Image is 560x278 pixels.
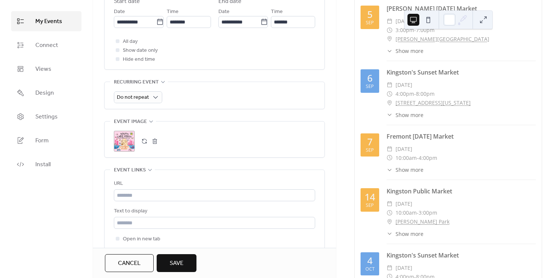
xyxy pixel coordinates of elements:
[114,179,314,188] div: URL
[366,84,374,89] div: Sep
[170,259,183,268] span: Save
[396,35,489,44] a: [PERSON_NAME][GEOGRAPHIC_DATA]
[123,235,160,244] span: Open in new tab
[396,80,412,89] span: [DATE]
[105,254,154,272] button: Cancel
[123,55,155,64] span: Hide end time
[387,145,393,154] div: ​
[387,199,393,208] div: ​
[11,35,81,55] a: Connect
[35,65,51,74] span: Views
[387,47,423,55] button: ​Show more
[35,136,49,145] span: Form
[35,160,51,169] span: Install
[387,166,393,174] div: ​
[387,89,393,98] div: ​
[414,26,416,35] span: -
[11,130,81,151] a: Form
[416,89,435,98] span: 8:00pm
[396,17,412,26] span: [DATE]
[387,17,393,26] div: ​
[387,68,536,77] div: Kingston's Sunset Market
[218,7,230,16] span: Date
[367,10,372,19] div: 5
[387,251,536,260] div: Kingston's Sunset Market
[396,154,417,162] span: 10:00am
[114,7,125,16] span: Date
[417,154,419,162] span: -
[11,107,81,127] a: Settings
[366,20,374,25] div: Sep
[396,217,449,226] a: [PERSON_NAME] Park
[396,47,423,55] span: Show more
[396,199,412,208] span: [DATE]
[117,92,149,102] span: Do not repeat
[11,11,81,31] a: My Events
[396,166,423,174] span: Show more
[396,26,414,35] span: 3:00pm
[396,98,471,107] a: [STREET_ADDRESS][US_STATE]
[387,111,423,119] button: ​Show more
[114,131,135,152] div: ;
[387,230,393,238] div: ​
[387,26,393,35] div: ​
[11,83,81,103] a: Design
[396,208,417,217] span: 10:00am
[157,254,196,272] button: Save
[114,207,314,216] div: Text to display
[387,230,423,238] button: ​Show more
[35,17,62,26] span: My Events
[387,98,393,107] div: ​
[387,47,393,55] div: ​
[387,166,423,174] button: ​Show more
[416,26,435,35] span: 7:00pm
[396,145,412,154] span: [DATE]
[396,230,423,238] span: Show more
[387,111,393,119] div: ​
[367,73,372,83] div: 6
[396,89,414,98] span: 4:00pm
[11,59,81,79] a: Views
[417,208,419,217] span: -
[167,7,179,16] span: Time
[118,259,141,268] span: Cancel
[387,80,393,89] div: ​
[419,208,437,217] span: 3:00pm
[366,148,374,153] div: Sep
[114,166,146,175] span: Event links
[123,46,158,55] span: Show date only
[387,217,393,226] div: ​
[35,89,54,98] span: Design
[114,78,159,87] span: Recurring event
[367,256,372,265] div: 4
[123,37,138,46] span: All day
[419,154,437,162] span: 4:00pm
[396,111,423,119] span: Show more
[387,35,393,44] div: ​
[35,113,58,121] span: Settings
[387,263,393,272] div: ​
[387,154,393,162] div: ​
[367,137,372,146] div: 7
[387,208,393,217] div: ​
[35,41,58,50] span: Connect
[271,7,283,16] span: Time
[387,187,536,196] div: Kingston Public Market
[414,89,416,98] span: -
[396,263,412,272] span: [DATE]
[114,117,147,126] span: Event image
[365,267,375,272] div: Oct
[387,132,536,141] div: Fremont [DATE] Market
[365,192,375,202] div: 14
[11,154,81,174] a: Install
[387,4,536,13] div: [PERSON_NAME] [DATE] Market
[366,203,374,208] div: Sep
